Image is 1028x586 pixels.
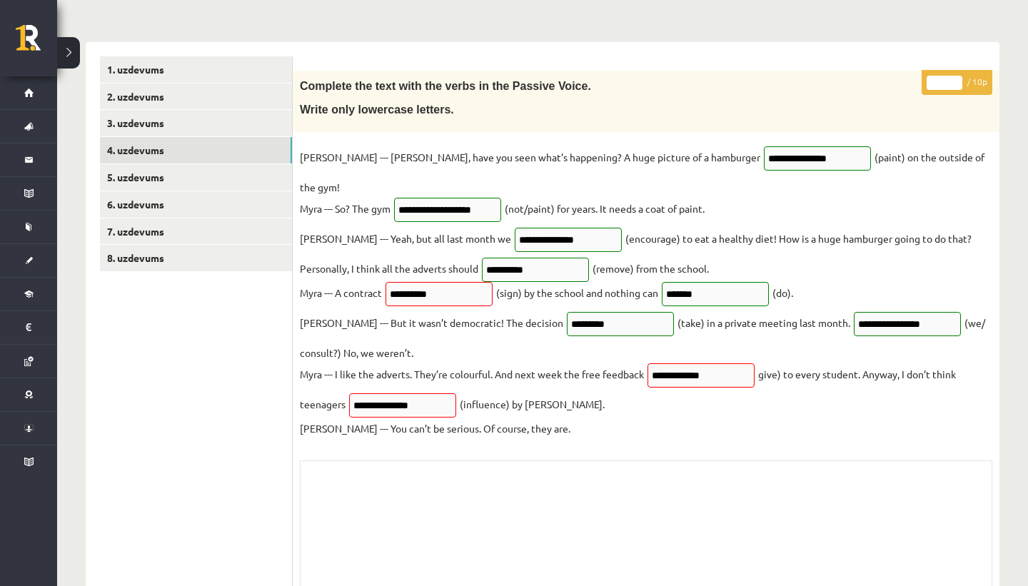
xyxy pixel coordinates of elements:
[300,198,390,219] p: Myra --- So? The gym
[300,363,644,385] p: Myra --- I like the adverts. They’re colourful. And next week the free feedback
[100,137,292,163] a: 4. uzdevums
[100,110,292,136] a: 3. uzdevums
[300,80,591,92] span: Complete the text with the verbs in the Passive Voice.
[300,146,992,439] fieldset: (paint) on the outside of the gym! (not/paint) for years. It needs a coat of paint. (encourage) t...
[922,70,992,95] p: / 10p
[100,84,292,110] a: 2. uzdevums
[100,56,292,83] a: 1. uzdevums
[100,164,292,191] a: 5. uzdevums
[100,191,292,218] a: 6. uzdevums
[100,245,292,271] a: 8. uzdevums
[300,282,382,303] p: Myra --- A contract
[300,103,454,116] span: Write only lowercase letters.
[300,228,511,249] p: [PERSON_NAME] --- Yeah, but all last month we
[16,25,57,61] a: Rīgas 1. Tālmācības vidusskola
[100,218,292,245] a: 7. uzdevums
[300,146,760,168] p: [PERSON_NAME] --- [PERSON_NAME], have you seen what’s happening? A huge picture of a hamburger
[300,312,563,333] p: [PERSON_NAME] --- But it wasn’t democratic! The decision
